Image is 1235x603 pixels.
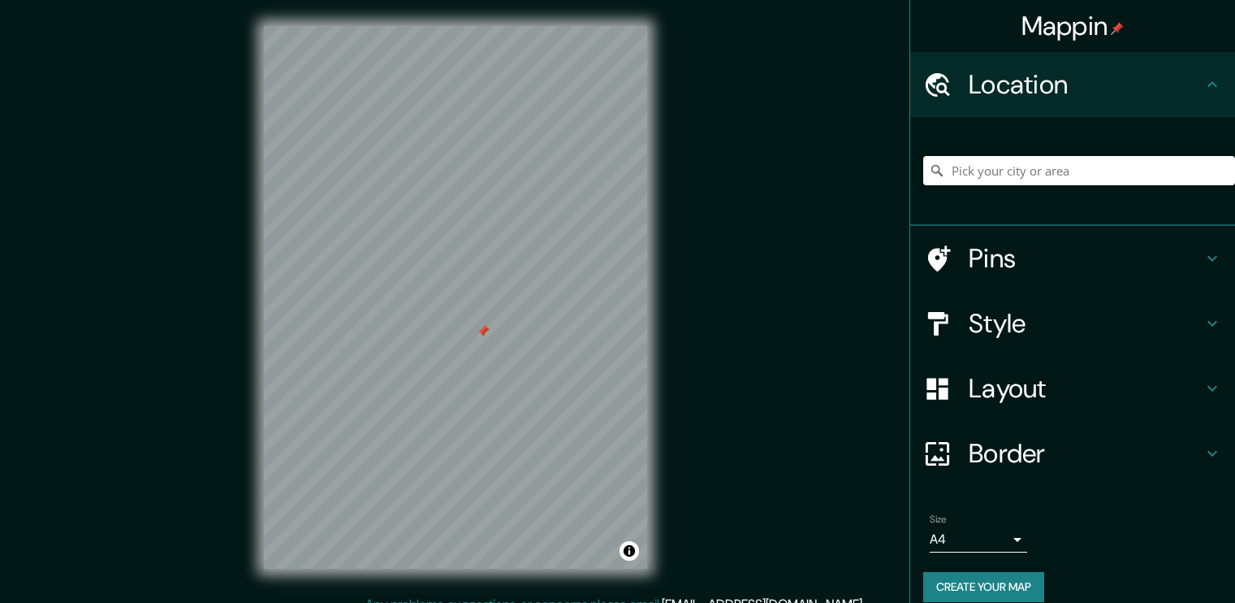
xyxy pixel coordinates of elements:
button: Toggle attribution [620,541,639,561]
input: Pick your city or area [923,156,1235,185]
label: Size [930,513,947,527]
div: A4 [930,527,1027,553]
h4: Border [969,437,1203,470]
h4: Mappin [1021,10,1125,42]
img: pin-icon.png [1111,22,1124,35]
div: Location [910,52,1235,117]
div: Layout [910,356,1235,421]
h4: Pins [969,242,1203,275]
button: Create your map [923,572,1044,602]
div: Style [910,291,1235,356]
h4: Location [969,68,1203,101]
h4: Style [969,307,1203,340]
h4: Layout [969,372,1203,405]
canvas: Map [264,26,647,569]
iframe: Help widget launcher [1090,540,1217,585]
div: Pins [910,226,1235,291]
div: Border [910,421,1235,486]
